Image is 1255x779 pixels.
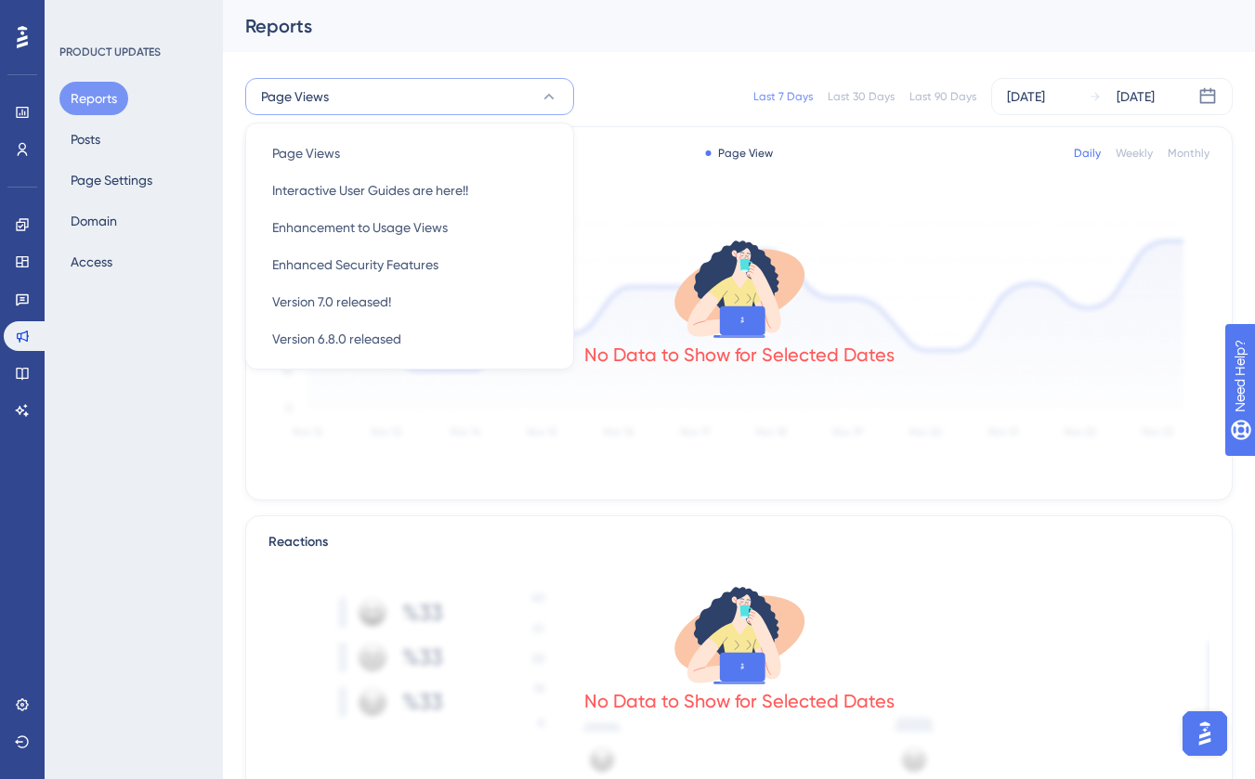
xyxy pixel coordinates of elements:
[584,342,895,368] div: No Data to Show for Selected Dates
[245,13,1186,39] div: Reports
[272,142,340,164] span: Page Views
[44,5,116,27] span: Need Help?
[257,320,562,357] button: Version 6.8.0 released
[1116,146,1153,161] div: Weekly
[272,291,391,313] span: Version 7.0 released!
[1074,146,1101,161] div: Daily
[272,216,448,239] span: Enhancement to Usage Views
[705,146,773,161] div: Page View
[272,253,438,276] span: Enhanced Security Features
[909,89,976,104] div: Last 90 Days
[257,209,562,246] button: Enhancement to Usage Views
[1177,706,1233,761] iframe: UserGuiding AI Assistant Launcher
[257,283,562,320] button: Version 7.0 released!
[1007,85,1045,108] div: [DATE]
[272,179,468,201] span: Interactive User Guides are here!!
[272,328,401,350] span: Version 6.8.0 released
[59,45,161,59] div: PRODUCT UPDATES
[59,123,111,156] button: Posts
[753,89,813,104] div: Last 7 Days
[268,531,1209,553] div: Reactions
[584,688,895,714] div: No Data to Show for Selected Dates
[1117,85,1155,108] div: [DATE]
[59,204,128,238] button: Domain
[257,135,562,172] button: Page Views
[1168,146,1209,161] div: Monthly
[59,245,124,279] button: Access
[59,163,163,197] button: Page Settings
[261,85,329,108] span: Page Views
[245,78,574,115] button: Page Views
[59,82,128,115] button: Reports
[257,172,562,209] button: Interactive User Guides are here!!
[828,89,895,104] div: Last 30 Days
[257,246,562,283] button: Enhanced Security Features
